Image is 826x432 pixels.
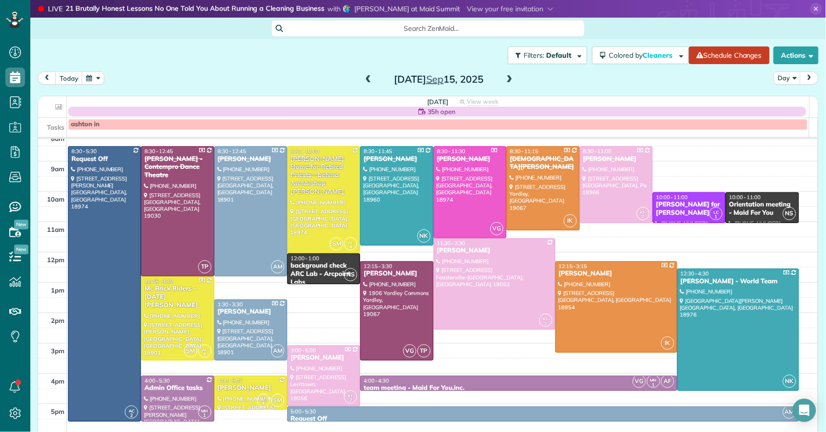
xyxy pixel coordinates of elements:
[774,71,801,85] button: Day
[633,375,646,388] span: VG
[436,155,504,163] div: [PERSON_NAME]
[509,155,576,172] div: [DEMOGRAPHIC_DATA][PERSON_NAME]
[689,46,770,64] a: Schedule Changes
[378,74,500,85] h2: [DATE] 15, 2025
[290,415,796,423] div: Request Off
[14,220,28,229] span: New
[144,148,173,155] span: 8:30 - 12:45
[647,381,660,390] small: 1
[656,194,688,201] span: 10:00 - 11:00
[364,148,392,155] span: 8:30 - 11:45
[363,384,674,392] div: team meeting - Maid For You,inc.
[51,347,65,355] span: 3pm
[291,347,316,354] span: 3:00 - 5:00
[14,245,28,254] span: New
[66,4,324,14] strong: 21 Brutally Honest Lessons No One Told You About Running a Cleaning Business
[783,406,796,419] span: AM
[564,214,577,227] span: IK
[47,195,65,203] span: 10am
[428,107,456,116] span: 35h open
[257,399,270,409] small: 4
[144,285,211,310] div: Mc Brick Blders - [DATE][PERSON_NAME]
[650,377,657,383] span: MH
[403,344,416,358] span: VG
[363,270,430,278] div: [PERSON_NAME]
[51,286,65,294] span: 1pm
[661,337,674,350] span: IK
[729,194,761,201] span: 10:00 - 11:00
[144,384,211,392] div: Admin Office tasks
[510,148,538,155] span: 8:30 - 11:15
[800,71,819,85] button: next
[38,71,56,85] button: prev
[291,408,316,415] span: 5:00 - 5:30
[144,155,211,180] div: [PERSON_NAME] - Contempro Dance Theatre
[559,263,587,270] span: 12:15 - 3:15
[51,165,65,173] span: 9am
[436,247,552,255] div: [PERSON_NAME]
[271,344,284,358] span: AM
[490,222,504,235] span: VG
[417,344,431,358] span: TP
[129,408,135,413] span: AC
[524,51,545,60] span: Filters:
[291,148,319,155] span: 8:30 - 12:00
[558,270,674,278] div: [PERSON_NAME]
[428,98,449,106] span: [DATE]
[467,98,498,106] span: View week
[218,377,243,384] span: 4:00 - 5:07
[51,408,65,415] span: 5pm
[144,278,173,285] span: 12:45 - 3:30
[637,212,649,222] small: 2
[125,411,138,420] small: 2
[783,207,796,220] span: NS
[217,384,284,392] div: [PERSON_NAME]
[774,46,819,64] button: Actions
[592,46,689,64] button: Colored byCleaners
[199,350,211,359] small: 4
[271,260,284,273] span: AM
[661,375,674,388] span: AF
[680,277,796,286] div: [PERSON_NAME] - World Team
[217,308,284,316] div: [PERSON_NAME]
[218,301,243,308] span: 1:30 - 3:30
[641,209,646,215] span: KF
[437,148,465,155] span: 8:30 - 11:30
[355,4,460,13] span: [PERSON_NAME] at Maid Summit
[729,201,796,217] div: Orientation meeting - Maid For You
[363,155,430,163] div: [PERSON_NAME]
[71,120,100,128] span: ashton in
[503,46,587,64] a: Filters: Default
[426,73,444,85] span: Sep
[609,51,676,60] span: Colored by
[437,240,465,247] span: 11:30 - 2:30
[51,135,65,142] span: 8am
[218,148,246,155] span: 8:30 - 12:45
[184,344,197,358] span: SM
[348,240,354,245] span: AL
[71,148,97,155] span: 8:30 - 5:30
[217,155,284,163] div: [PERSON_NAME]
[51,377,65,385] span: 4pm
[543,316,549,321] span: KF
[290,354,357,362] div: [PERSON_NAME]
[681,270,709,277] span: 12:30 - 4:30
[271,394,284,407] span: SM
[290,262,357,287] div: background check ARC Lab - Arcpoint Labs
[793,399,816,422] div: Open Intercom Messenger
[261,396,266,402] span: AL
[344,243,357,252] small: 4
[344,396,357,405] small: 2
[199,411,211,420] small: 1
[290,155,357,196] div: [PERSON_NAME] Home for Retired Priests - behind Archbishop [PERSON_NAME]
[783,375,796,388] span: NK
[364,263,392,270] span: 12:15 - 3:30
[202,347,207,352] span: AL
[540,319,552,329] small: 2
[710,212,722,222] small: 1
[71,155,138,163] div: Request Off
[47,226,65,233] span: 11am
[144,377,170,384] span: 4:00 - 5:30
[508,46,587,64] button: Filters: Default
[583,155,650,163] div: [PERSON_NAME]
